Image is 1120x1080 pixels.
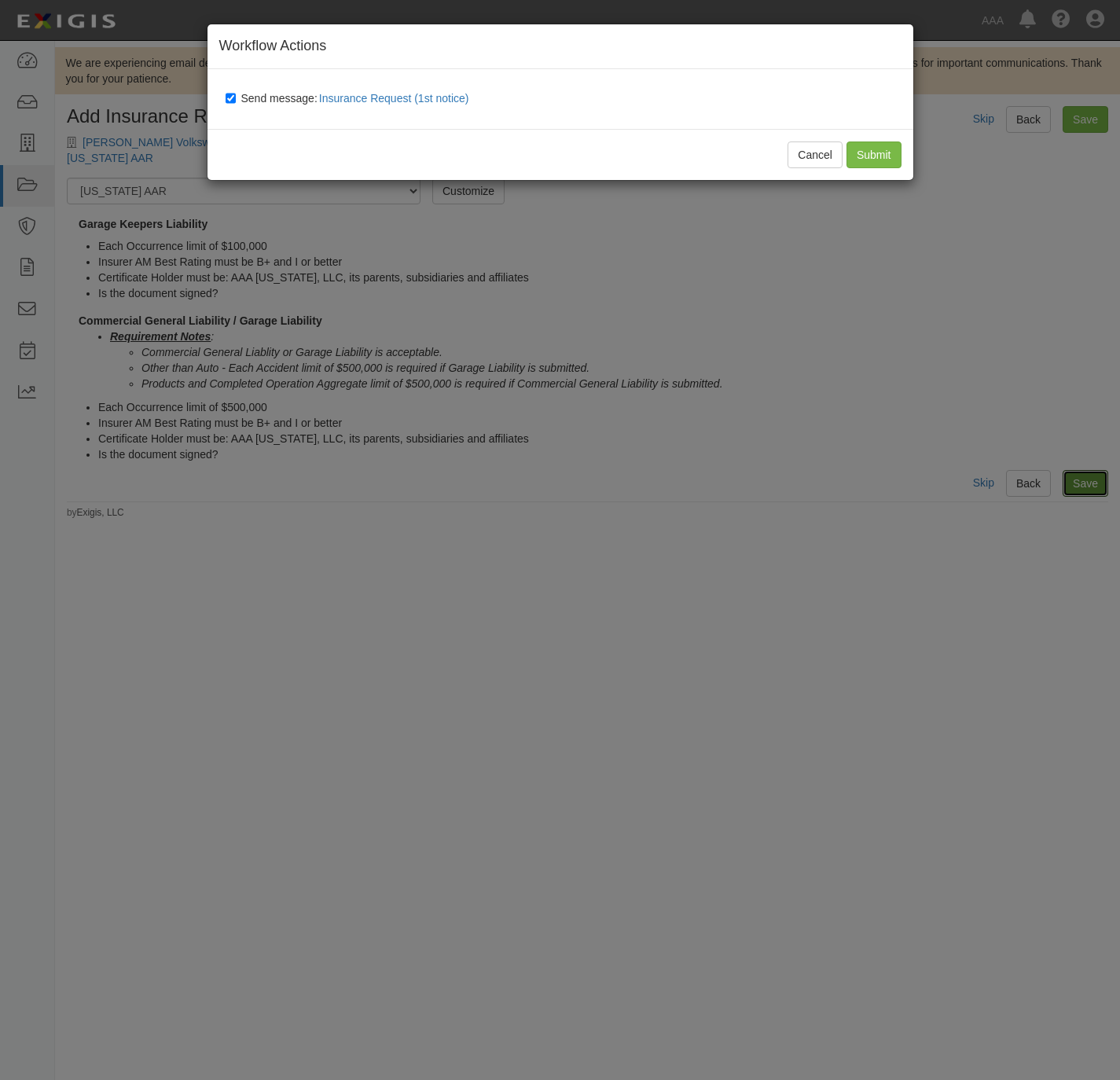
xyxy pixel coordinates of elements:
[319,92,469,105] span: Insurance Request (1st notice)
[219,36,902,57] h4: Workflow Actions
[788,141,843,168] button: Cancel
[226,92,236,105] input: Send message:Insurance Request (1st notice)
[846,141,902,168] input: Submit
[241,92,476,105] span: Send message:
[318,88,476,108] button: Send message:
